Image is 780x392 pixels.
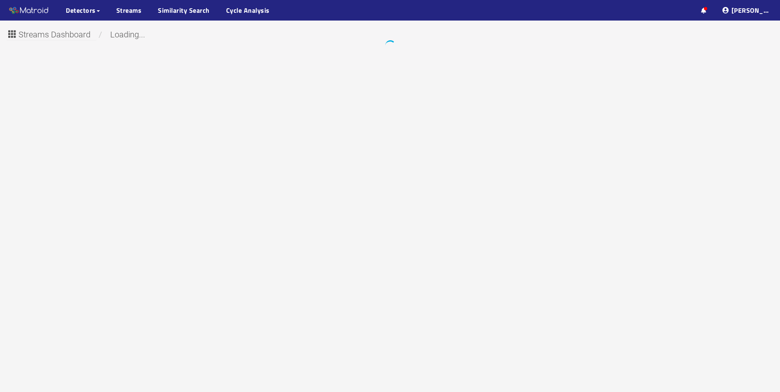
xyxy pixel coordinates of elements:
button: Streams Dashboard [6,27,97,40]
span: Detectors [66,5,96,15]
a: Similarity Search [158,5,210,15]
a: Streams [116,5,142,15]
span: / [97,30,104,39]
span: loading... [104,30,151,39]
a: Cycle Analysis [226,5,270,15]
img: Matroid logo [8,5,49,17]
span: Streams Dashboard [19,28,90,41]
a: Streams Dashboard [6,32,97,39]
